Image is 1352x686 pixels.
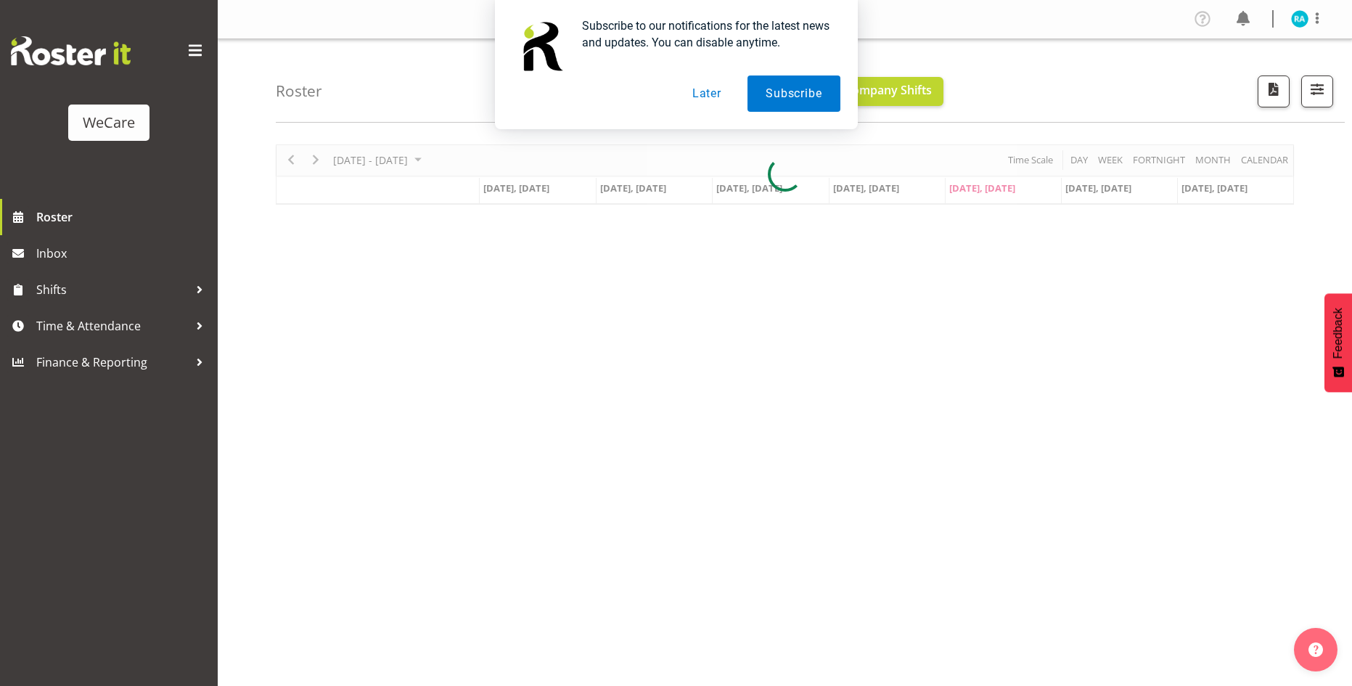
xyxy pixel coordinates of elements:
[674,75,739,112] button: Later
[36,206,210,228] span: Roster
[747,75,840,112] button: Subscribe
[36,242,210,264] span: Inbox
[36,351,189,373] span: Finance & Reporting
[36,315,189,337] span: Time & Attendance
[1332,308,1345,359] span: Feedback
[1324,293,1352,392] button: Feedback - Show survey
[570,17,840,51] div: Subscribe to our notifications for the latest news and updates. You can disable anytime.
[512,17,570,75] img: notification icon
[1308,642,1323,657] img: help-xxl-2.png
[36,279,189,301] span: Shifts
